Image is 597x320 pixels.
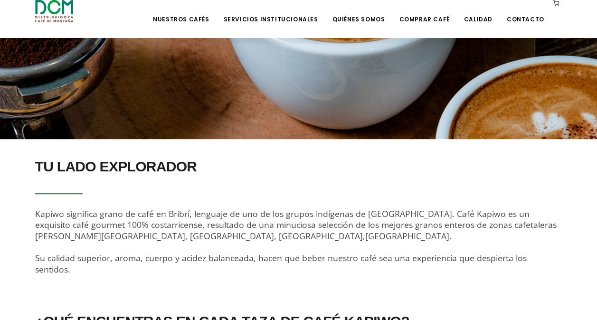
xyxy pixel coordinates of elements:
[326,1,390,23] a: Quiénes Somos
[147,1,215,23] a: Nuestros Cafés
[35,208,557,275] span: Kapiwo significa grano de café en Bribrí, lenguaje de uno de los grupos indígenas de [GEOGRAPHIC_...
[501,1,550,23] a: Contacto
[35,153,562,180] h2: TU LADO EXPLORADOR
[218,1,323,23] a: Servicios Institucionales
[458,1,498,23] a: Calidad
[393,1,455,23] a: Comprar Café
